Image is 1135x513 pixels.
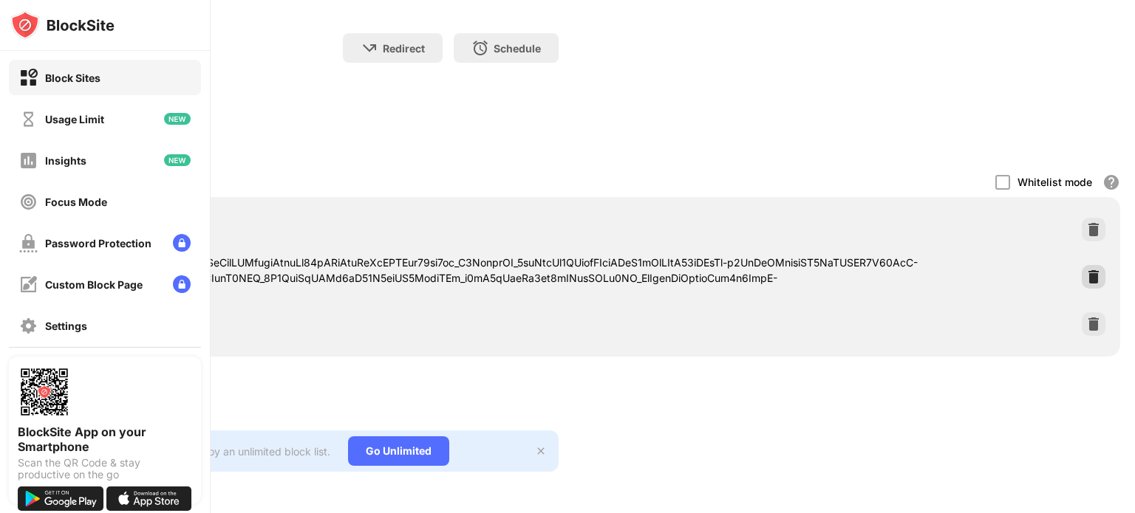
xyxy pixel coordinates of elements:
[45,237,151,249] div: Password Protection
[18,424,192,454] div: BlockSite App on your Smartphone
[19,317,38,335] img: settings-off.svg
[19,193,38,211] img: focus-off.svg
[494,42,541,55] div: Schedule
[18,457,192,481] div: Scan the QR Code & stay productive on the go
[45,154,86,167] div: Insights
[173,275,191,293] img: lock-menu.svg
[19,151,38,170] img: insights-off.svg
[1018,176,1092,188] div: Whitelist mode
[173,234,191,252] img: lock-menu.svg
[19,234,38,252] img: password-protection-off.svg
[164,154,191,166] img: new-icon.svg
[18,365,71,419] img: options-page-qr-code.png
[106,486,192,511] img: download-on-the-app-store.svg
[164,113,191,125] img: new-icon.svg
[19,69,38,87] img: block-on.svg
[383,42,425,55] div: Redirect
[348,436,449,466] div: Go Unlimited
[45,113,104,125] div: Usage Limit
[18,486,103,511] img: get-it-on-google-play.svg
[45,196,107,208] div: Focus Mode
[45,72,100,84] div: Block Sites
[19,275,38,294] img: customize-block-page-off.svg
[45,320,87,332] div: Settings
[19,110,38,128] img: time-usage-off.svg
[535,445,547,457] img: x-button.svg
[45,278,143,291] div: Custom Block Page
[10,10,115,40] img: logo-blocksite.svg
